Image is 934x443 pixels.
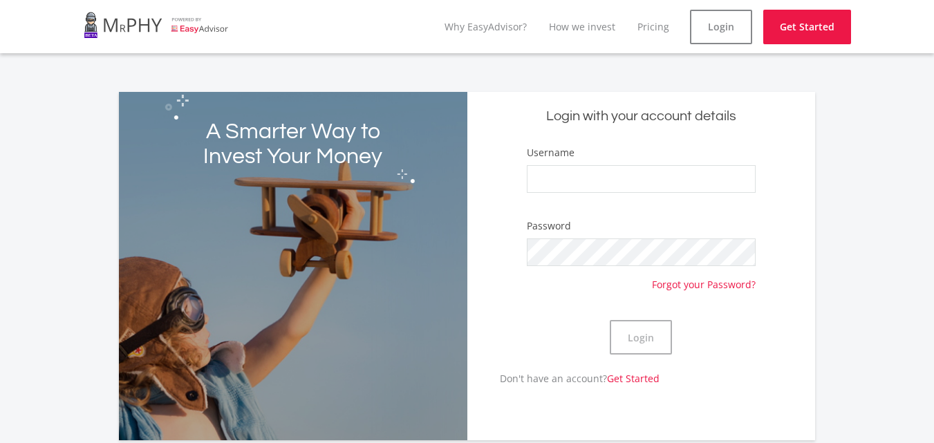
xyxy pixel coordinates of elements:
[610,320,672,355] button: Login
[467,371,660,386] p: Don't have an account?
[637,20,669,33] a: Pricing
[527,219,571,233] label: Password
[652,266,756,292] a: Forgot your Password?
[445,20,527,33] a: Why EasyAdvisor?
[188,120,397,169] h2: A Smarter Way to Invest Your Money
[549,20,615,33] a: How we invest
[607,372,660,385] a: Get Started
[478,107,805,126] h5: Login with your account details
[690,10,752,44] a: Login
[527,146,575,160] label: Username
[763,10,851,44] a: Get Started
